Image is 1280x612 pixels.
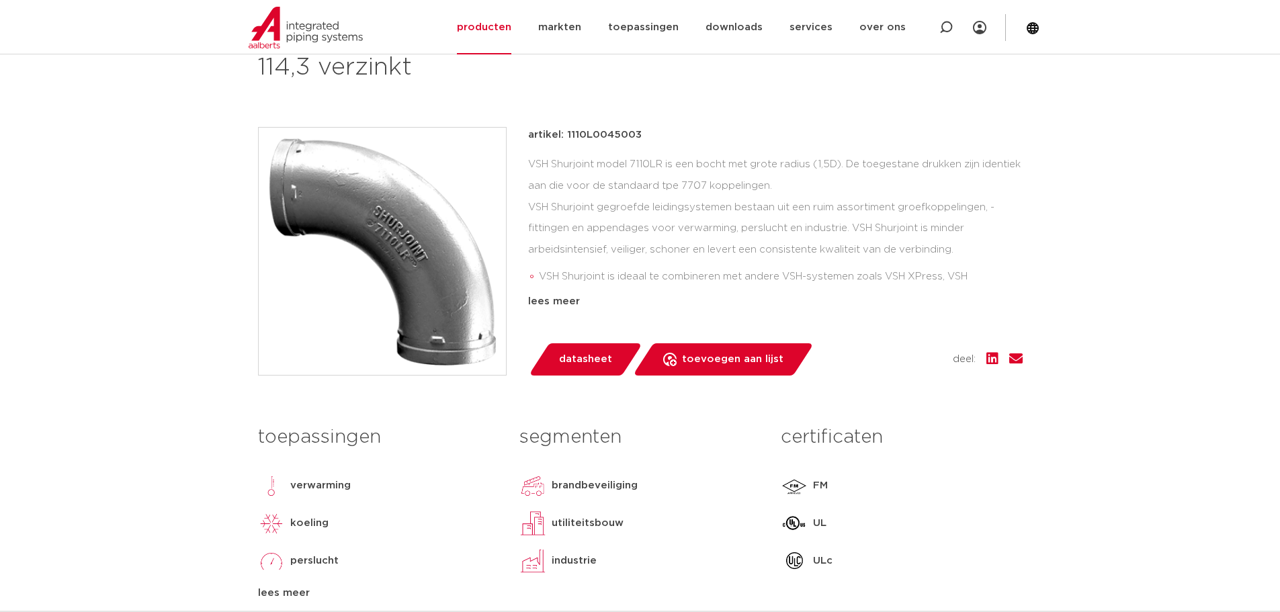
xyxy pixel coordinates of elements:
h3: segmenten [519,424,761,451]
p: koeling [290,515,329,531]
p: utiliteitsbouw [552,515,624,531]
div: lees meer [258,585,499,601]
img: UL [781,510,808,537]
p: verwarming [290,478,351,494]
div: lees meer [528,294,1023,310]
p: UL [813,515,826,531]
p: industrie [552,553,597,569]
h3: toepassingen [258,424,499,451]
img: verwarming [258,472,285,499]
p: artikel: 1110L0045003 [528,127,642,143]
p: FM [813,478,828,494]
span: toevoegen aan lijst [682,349,783,370]
img: perslucht [258,548,285,574]
span: datasheet [559,349,612,370]
li: VSH Shurjoint is ideaal te combineren met andere VSH-systemen zoals VSH XPress, VSH SudoPress en ... [539,266,1023,309]
img: ULc [781,548,808,574]
h3: certificaten [781,424,1022,451]
img: Product Image for VSH Shurjoint groef bocht 1,5D 90° MM 114,3 verzinkt [259,128,506,375]
img: industrie [519,548,546,574]
img: brandbeveiliging [519,472,546,499]
img: koeling [258,510,285,537]
span: deel: [953,351,976,367]
p: perslucht [290,553,339,569]
div: VSH Shurjoint model 7110LR is een bocht met grote radius (1,5D). De toegestane drukken zijn ident... [528,154,1023,288]
a: datasheet [528,343,642,376]
p: brandbeveiliging [552,478,638,494]
img: FM [781,472,808,499]
img: utiliteitsbouw [519,510,546,537]
p: ULc [813,553,833,569]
